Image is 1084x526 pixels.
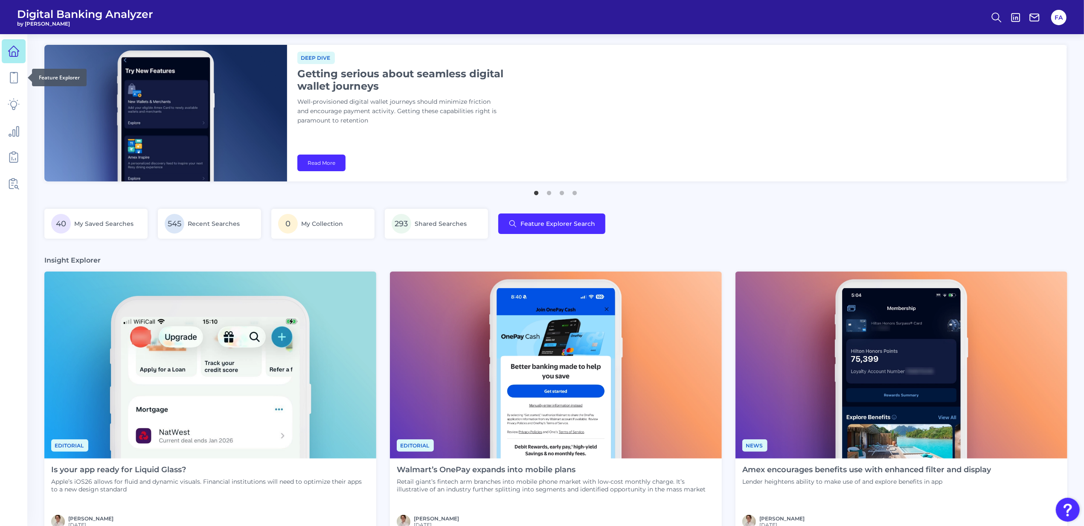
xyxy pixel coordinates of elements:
h4: Walmart’s OnePay expands into mobile plans [397,465,715,475]
h1: Getting serious about seamless digital wallet journeys [297,67,511,92]
a: [PERSON_NAME] [68,515,113,522]
a: News [742,441,767,449]
span: 40 [51,214,71,234]
span: by [PERSON_NAME] [17,20,153,27]
h4: Is your app ready for Liquid Glass? [51,465,369,475]
span: 545 [165,214,184,234]
p: Lender heightens ability to make use of and explore benefits in app [742,478,991,485]
button: 3 [558,187,567,195]
a: [PERSON_NAME] [759,515,805,522]
span: Feature Explorer Search [520,220,595,227]
a: Read More [297,155,346,171]
span: 293 [392,214,411,234]
a: 293Shared Searches [385,209,488,239]
a: Deep dive [297,53,335,61]
button: 2 [545,187,554,195]
p: Retail giant’s fintech arm branches into mobile phone market with low-cost monthly charge. It’s i... [397,478,715,493]
span: 0 [278,214,298,234]
button: 1 [532,187,541,195]
button: 4 [571,187,579,195]
span: Deep dive [297,52,335,64]
a: 0My Collection [271,209,375,239]
img: Editorial - Phone Zoom In.png [44,272,376,459]
button: FA [1051,10,1067,25]
div: Feature Explorer [32,69,87,86]
span: My Collection [301,220,343,228]
p: Apple’s iOS26 allows for fluid and dynamic visuals. Financial institutions will need to optimize ... [51,478,369,493]
p: Well-provisioned digital wallet journeys should minimize friction and encourage payment activity.... [297,97,511,126]
a: Editorial [51,441,88,449]
a: [PERSON_NAME] [414,515,459,522]
button: Feature Explorer Search [498,213,605,234]
span: My Saved Searches [74,220,134,228]
span: Editorial [397,439,434,452]
span: Digital Banking Analyzer [17,8,153,20]
h4: Amex encourages benefits use with enhanced filter and display [742,465,991,475]
span: News [742,439,767,452]
img: bannerImg [44,45,287,181]
a: 545Recent Searches [158,209,261,239]
span: Editorial [51,439,88,452]
img: News - Phone (3).png [390,272,722,459]
a: 40My Saved Searches [44,209,148,239]
span: Shared Searches [415,220,467,228]
a: Editorial [397,441,434,449]
span: Recent Searches [188,220,240,228]
img: News - Phone (4).png [735,272,1067,459]
h3: Insight Explorer [44,256,101,265]
button: Open Resource Center [1056,498,1080,522]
